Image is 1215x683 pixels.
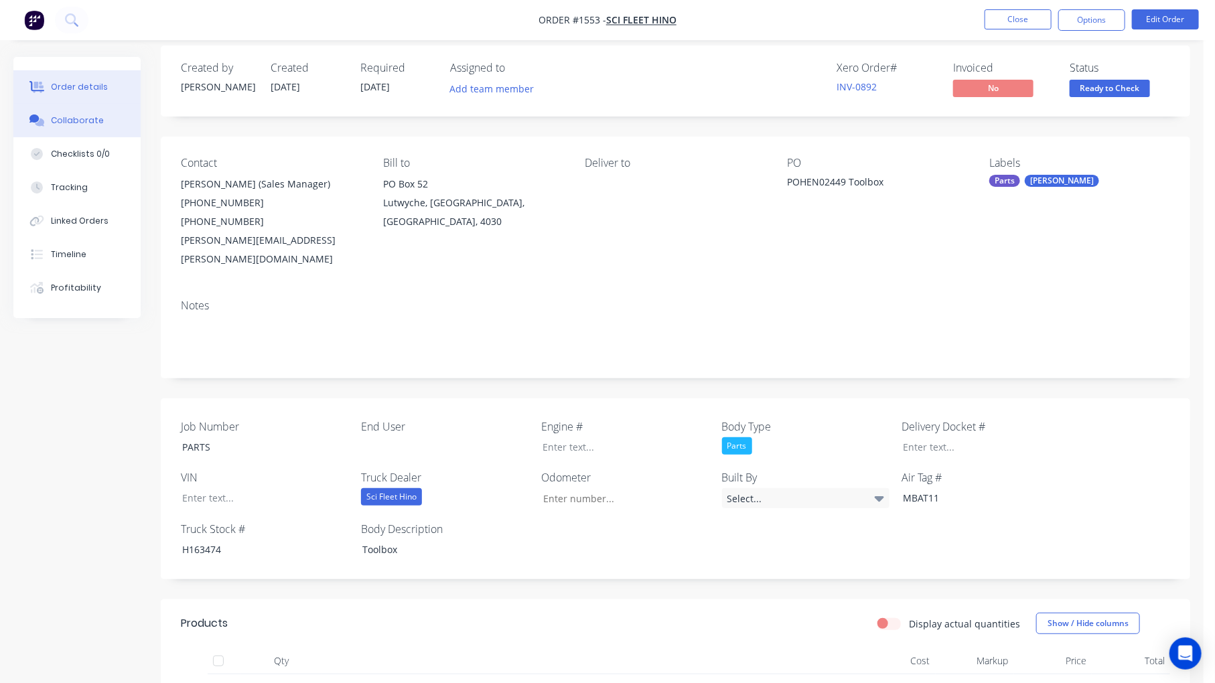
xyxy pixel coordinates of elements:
[181,175,362,194] div: [PERSON_NAME] (Sales Manager)
[953,62,1054,74] div: Invoiced
[450,62,584,74] div: Assigned to
[383,175,564,194] div: PO Box 52
[13,238,141,271] button: Timeline
[722,437,752,455] div: Parts
[171,540,339,559] div: H163474
[585,157,766,169] div: Deliver to
[181,231,362,269] div: [PERSON_NAME][EMAIL_ADDRESS][PERSON_NAME][DOMAIN_NAME]
[383,175,564,231] div: PO Box 52Lutwyche, [GEOGRAPHIC_DATA], [GEOGRAPHIC_DATA], 4030
[722,419,889,435] label: Body Type
[181,615,228,631] div: Products
[1025,175,1099,187] div: [PERSON_NAME]
[51,248,86,260] div: Timeline
[181,521,348,537] label: Truck Stock #
[1070,80,1150,100] button: Ready to Check
[271,62,344,74] div: Created
[13,204,141,238] button: Linked Orders
[1092,648,1170,674] div: Total
[360,80,390,93] span: [DATE]
[13,104,141,137] button: Collaborate
[722,469,889,485] label: Built By
[13,271,141,305] button: Profitability
[181,212,362,231] div: [PHONE_NUMBER]
[181,299,1170,312] div: Notes
[181,80,255,94] div: [PERSON_NAME]
[181,157,362,169] div: Contact
[171,437,339,457] div: PARTS
[541,419,709,435] label: Engine #
[953,80,1033,96] span: No
[361,488,422,506] div: Sci Fleet Hino
[606,14,676,27] a: Sci Fleet Hino
[902,419,1070,435] label: Delivery Docket #
[13,70,141,104] button: Order details
[443,80,541,98] button: Add team member
[13,171,141,204] button: Tracking
[13,137,141,171] button: Checklists 0/0
[892,488,1060,508] div: MBAT11
[989,157,1170,169] div: Labels
[450,80,541,98] button: Add team member
[51,282,101,294] div: Profitability
[1070,62,1170,74] div: Status
[1036,613,1140,634] button: Show / Hide columns
[24,10,44,30] img: Factory
[985,9,1052,29] button: Close
[271,80,300,93] span: [DATE]
[361,419,528,435] label: End User
[857,648,936,674] div: Cost
[383,194,564,231] div: Lutwyche, [GEOGRAPHIC_DATA], [GEOGRAPHIC_DATA], 4030
[51,215,109,227] div: Linked Orders
[51,148,110,160] div: Checklists 0/0
[181,175,362,269] div: [PERSON_NAME] (Sales Manager)[PHONE_NUMBER][PHONE_NUMBER][PERSON_NAME][EMAIL_ADDRESS][PERSON_NAME...
[1132,9,1199,29] button: Edit Order
[51,81,108,93] div: Order details
[837,80,877,93] a: INV-0892
[181,469,348,485] label: VIN
[1058,9,1125,31] button: Options
[902,469,1070,485] label: Air Tag #
[532,488,709,508] input: Enter number...
[989,175,1020,187] div: Parts
[181,62,255,74] div: Created by
[837,62,937,74] div: Xero Order #
[787,157,968,169] div: PO
[936,648,1014,674] div: Markup
[360,62,434,74] div: Required
[909,617,1020,631] label: Display actual quantities
[1169,637,1202,670] div: Open Intercom Messenger
[541,469,709,485] label: Odometer
[51,115,104,127] div: Collaborate
[51,181,88,194] div: Tracking
[1070,80,1150,96] span: Ready to Check
[787,175,954,194] div: POHEN02449 Toolbox
[241,648,321,674] div: Qty
[181,419,348,435] label: Job Number
[352,540,519,559] div: Toolbox
[361,469,528,485] label: Truck Dealer
[181,194,362,212] div: [PHONE_NUMBER]
[722,488,889,508] div: Select...
[383,157,564,169] div: Bill to
[539,14,606,27] span: Order #1553 -
[1014,648,1092,674] div: Price
[361,521,528,537] label: Body Description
